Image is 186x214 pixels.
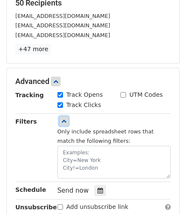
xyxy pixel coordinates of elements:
[57,187,89,194] span: Send now
[57,128,154,145] small: Only include spreadsheet rows that match the following filters:
[15,44,51,55] a: +47 more
[15,32,110,38] small: [EMAIL_ADDRESS][DOMAIN_NAME]
[66,101,101,110] label: Track Clicks
[15,186,46,193] strong: Schedule
[15,92,44,98] strong: Tracking
[66,90,103,99] label: Track Opens
[15,22,110,29] small: [EMAIL_ADDRESS][DOMAIN_NAME]
[129,90,163,99] label: UTM Codes
[15,204,57,211] strong: Unsubscribe
[143,173,186,214] iframe: Chat Widget
[66,202,129,211] label: Add unsubscribe link
[15,13,110,19] small: [EMAIL_ADDRESS][DOMAIN_NAME]
[15,77,171,86] h5: Advanced
[15,118,37,125] strong: Filters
